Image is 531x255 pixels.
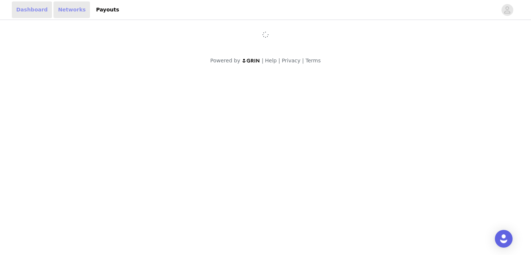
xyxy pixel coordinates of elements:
[278,58,280,63] span: |
[495,230,513,248] div: Open Intercom Messenger
[12,1,52,18] a: Dashboard
[91,1,124,18] a: Payouts
[53,1,90,18] a: Networks
[282,58,301,63] a: Privacy
[265,58,277,63] a: Help
[210,58,240,63] span: Powered by
[504,4,511,16] div: avatar
[302,58,304,63] span: |
[262,58,264,63] span: |
[242,58,260,63] img: logo
[305,58,320,63] a: Terms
